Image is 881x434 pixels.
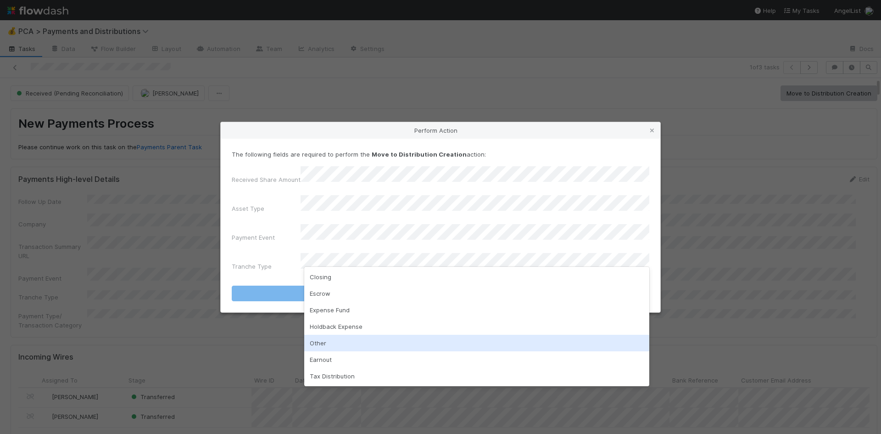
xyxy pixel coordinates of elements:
div: Earnout [304,351,649,368]
div: Other [304,335,649,351]
div: Tax Distribution [304,368,649,384]
div: Expense Fund [304,302,649,318]
label: Payment Event [232,233,275,242]
label: Asset Type [232,204,264,213]
div: Holdback Expense [304,318,649,335]
label: Received Share Amount [232,175,301,184]
div: Closing [304,269,649,285]
label: Tranche Type [232,262,272,271]
div: Escrow [304,285,649,302]
button: Move to Distribution Creation [232,286,649,301]
strong: Move to Distribution Creation [372,151,467,158]
div: Perform Action [221,122,660,139]
p: The following fields are required to perform the action: [232,150,649,159]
